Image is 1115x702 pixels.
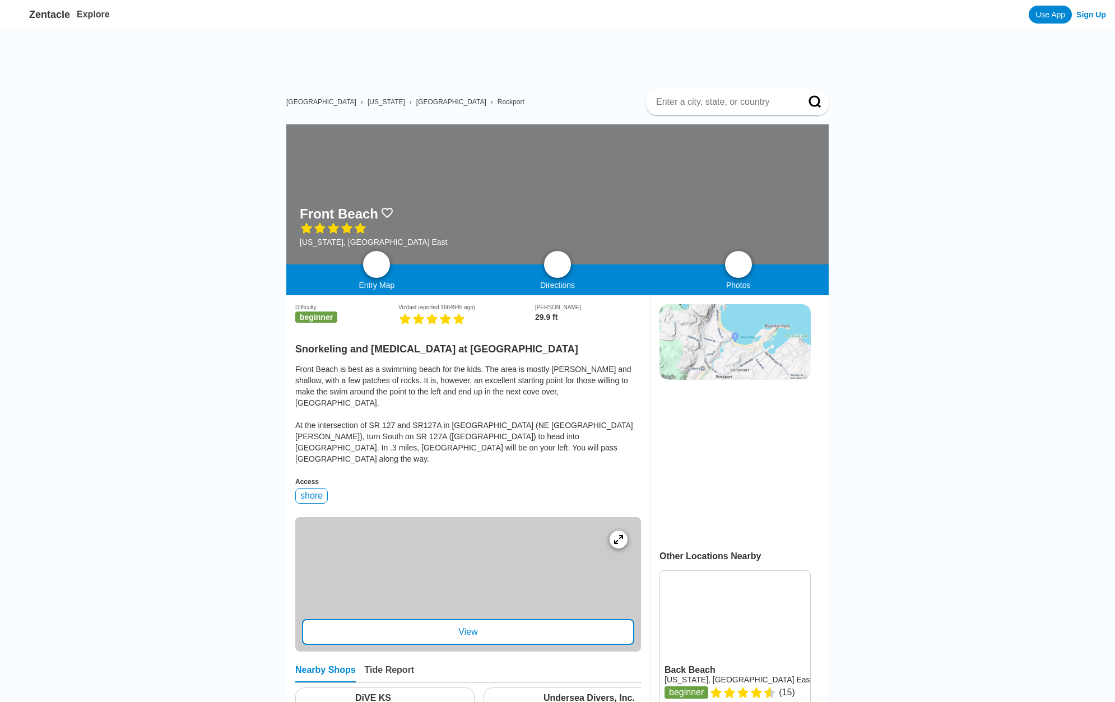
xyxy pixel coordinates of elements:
[659,391,810,531] iframe: Advertisement
[286,98,356,106] a: [GEOGRAPHIC_DATA]
[498,98,524,106] a: Rockport
[300,206,378,222] h1: Front Beach
[370,258,383,271] img: map
[300,238,447,247] div: [US_STATE], [GEOGRAPHIC_DATA] East
[659,551,829,561] div: Other Locations Nearby
[725,251,752,278] a: photos
[416,98,486,106] a: [GEOGRAPHIC_DATA]
[535,304,641,310] div: [PERSON_NAME]
[368,98,405,106] a: [US_STATE]
[648,281,829,290] div: Photos
[361,98,363,106] span: ›
[295,488,328,504] div: shore
[467,281,648,290] div: Directions
[302,619,634,645] div: View
[732,258,745,271] img: photos
[29,9,70,21] span: Zentacle
[9,6,70,24] a: Zentacle logoZentacle
[410,98,412,106] span: ›
[295,517,641,652] a: entry mapView
[491,98,493,106] span: ›
[1076,10,1106,19] a: Sign Up
[659,304,811,380] img: staticmap
[295,304,398,310] div: Difficulty
[363,251,390,278] a: map
[398,304,535,310] div: Viz (last reported 166494h ago)
[551,258,564,271] img: directions
[1029,6,1072,24] a: Use App
[295,337,641,355] h2: Snorkeling and [MEDICAL_DATA] at [GEOGRAPHIC_DATA]
[295,312,337,323] span: beginner
[295,478,641,486] div: Access
[365,665,415,682] div: Tide Report
[295,29,829,80] iframe: Advertisement
[655,96,793,108] input: Enter a city, state, or country
[286,281,467,290] div: Entry Map
[9,6,27,24] img: Zentacle logo
[295,665,356,682] div: Nearby Shops
[295,364,641,464] div: Front Beach is best as a swimming beach for the kids. The area is mostly [PERSON_NAME] and shallo...
[535,313,641,322] div: 29.9 ft
[77,10,110,19] a: Explore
